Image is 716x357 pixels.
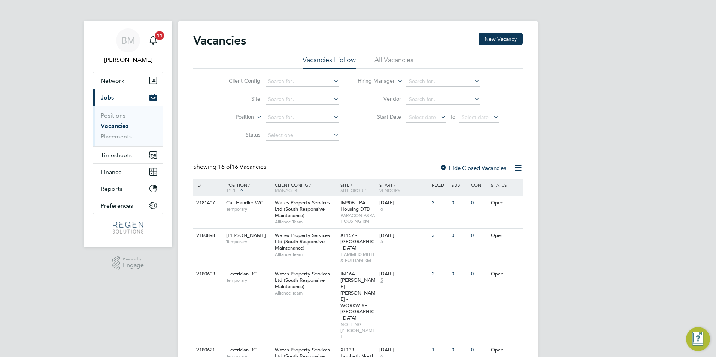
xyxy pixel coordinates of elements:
[430,196,449,210] div: 2
[218,163,266,171] span: 16 Vacancies
[101,185,122,192] span: Reports
[489,267,522,281] div: Open
[93,147,163,163] button: Timesheets
[430,229,449,242] div: 3
[93,55,163,64] span: Billy Mcnamara
[379,347,428,353] div: [DATE]
[430,178,449,191] div: Reqd
[273,178,339,196] div: Client Config /
[340,187,366,193] span: Site Group
[93,106,163,146] div: Jobs
[266,76,339,87] input: Search for...
[352,77,395,85] label: Hiring Manager
[379,200,428,206] div: [DATE]
[266,112,339,123] input: Search for...
[101,152,132,159] span: Timesheets
[217,95,260,102] label: Site
[93,28,163,64] a: BM[PERSON_NAME]
[275,199,330,219] span: Wates Property Services Ltd (South Responsive Maintenance)
[211,113,254,121] label: Position
[101,133,132,140] a: Placements
[340,321,376,339] span: NOTTING [PERSON_NAME]
[450,178,469,191] div: Sub
[194,229,221,242] div: V180898
[379,206,384,213] span: 6
[489,196,522,210] div: Open
[84,21,172,247] nav: Main navigation
[303,55,356,69] li: Vacancies I follow
[123,262,144,269] span: Engage
[450,196,469,210] div: 0
[469,343,489,357] div: 0
[101,77,124,84] span: Network
[123,256,144,262] span: Powered by
[479,33,523,45] button: New Vacancy
[101,168,122,176] span: Finance
[275,219,337,225] span: Alliance Team
[101,122,128,129] a: Vacancies
[101,202,133,209] span: Preferences
[194,196,221,210] div: V181407
[113,222,143,234] img: regensolutions-logo-retina.png
[339,178,378,196] div: Site /
[226,277,271,283] span: Temporary
[340,199,370,212] span: IM90B - PA Housing DTD
[469,178,489,191] div: Conf
[379,232,428,239] div: [DATE]
[358,95,401,102] label: Vendor
[448,112,458,122] span: To
[226,271,257,277] span: Electrician BC
[93,164,163,180] button: Finance
[469,267,489,281] div: 0
[101,94,114,101] span: Jobs
[193,163,268,171] div: Showing
[450,267,469,281] div: 0
[275,271,330,290] span: Wates Property Services Ltd (South Responsive Maintenance)
[686,327,710,351] button: Engage Resource Center
[377,178,430,196] div: Start /
[358,113,401,120] label: Start Date
[93,197,163,214] button: Preferences
[450,343,469,357] div: 0
[340,232,374,251] span: XF167 - [GEOGRAPHIC_DATA]
[275,232,330,251] span: Wates Property Services Ltd (South Responsive Maintenance)
[93,89,163,106] button: Jobs
[193,33,246,48] h2: Vacancies
[217,131,260,138] label: Status
[489,178,522,191] div: Status
[194,178,221,191] div: ID
[340,213,376,224] span: PARAGON ASRA HOUSING RM
[217,77,260,84] label: Client Config
[379,271,428,277] div: [DATE]
[221,178,273,197] div: Position /
[374,55,413,69] li: All Vacancies
[101,112,125,119] a: Positions
[226,347,257,353] span: Electrician BC
[275,290,337,296] span: Alliance Team
[430,343,449,357] div: 1
[379,187,400,193] span: Vendors
[93,222,163,234] a: Go to home page
[226,239,271,245] span: Temporary
[489,343,522,357] div: Open
[406,94,480,105] input: Search for...
[93,180,163,197] button: Reports
[155,31,164,40] span: 11
[226,232,266,238] span: [PERSON_NAME]
[121,36,135,45] span: BM
[93,72,163,89] button: Network
[489,229,522,242] div: Open
[226,187,237,193] span: Type
[266,130,339,141] input: Select one
[146,28,161,52] a: 11
[469,196,489,210] div: 0
[379,277,384,284] span: 5
[440,164,506,171] label: Hide Closed Vacancies
[226,199,263,206] span: Call Handler WC
[226,206,271,212] span: Temporary
[462,114,489,120] span: Select date
[430,267,449,281] div: 2
[340,251,376,263] span: HAMMERSMITH & FULHAM RM
[469,229,489,242] div: 0
[218,163,231,171] span: 16 of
